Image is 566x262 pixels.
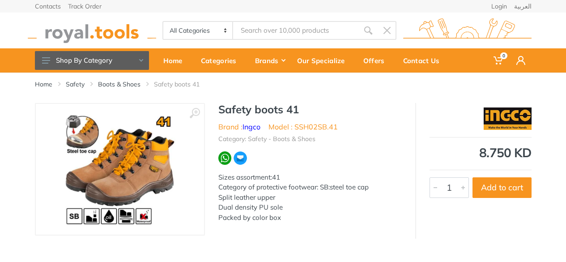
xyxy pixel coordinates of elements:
span: 0 [500,52,507,59]
div: Brands [249,51,291,70]
img: royal.tools Logo [403,18,532,43]
a: Offers [357,48,397,73]
div: 8.750 KD [430,146,532,159]
li: Model : SSH02SB.41 [268,121,338,132]
img: Royal Tools - Safety boots 41 [64,113,176,226]
a: Safety [66,80,85,89]
img: royal.tools Logo [28,18,156,43]
select: Category [163,22,234,39]
a: Home [35,80,52,89]
nav: breadcrumb [35,80,532,89]
a: Our Specialize [291,48,357,73]
a: Home [157,48,195,73]
div: Home [157,51,195,70]
a: Contacts [35,3,61,9]
a: Login [491,3,507,9]
div: Contact Us [397,51,452,70]
a: Contact Us [397,48,452,73]
a: العربية [514,3,532,9]
button: Add to cart [472,177,532,198]
li: Safety boots 41 [154,80,213,89]
a: Categories [195,48,249,73]
img: Ingco [484,107,532,130]
input: Site search [233,21,358,40]
a: Ingco [243,122,260,131]
a: 0 [487,48,510,73]
a: Track Order [68,3,102,9]
a: Boots & Shoes [98,80,140,89]
div: Categories [195,51,249,70]
li: Brand : [218,121,260,132]
img: wa.webp [218,151,231,164]
li: Category: Safety - Boots & Shoes [218,134,315,144]
img: ma.webp [233,151,247,165]
h1: Safety boots 41 [218,103,402,116]
button: Shop By Category [35,51,149,70]
div: Our Specialize [291,51,357,70]
div: Offers [357,51,397,70]
p: Sizes assortment:41 Category of protective footwear: SB:steel toe cap Split leather upper Dual de... [218,172,402,223]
